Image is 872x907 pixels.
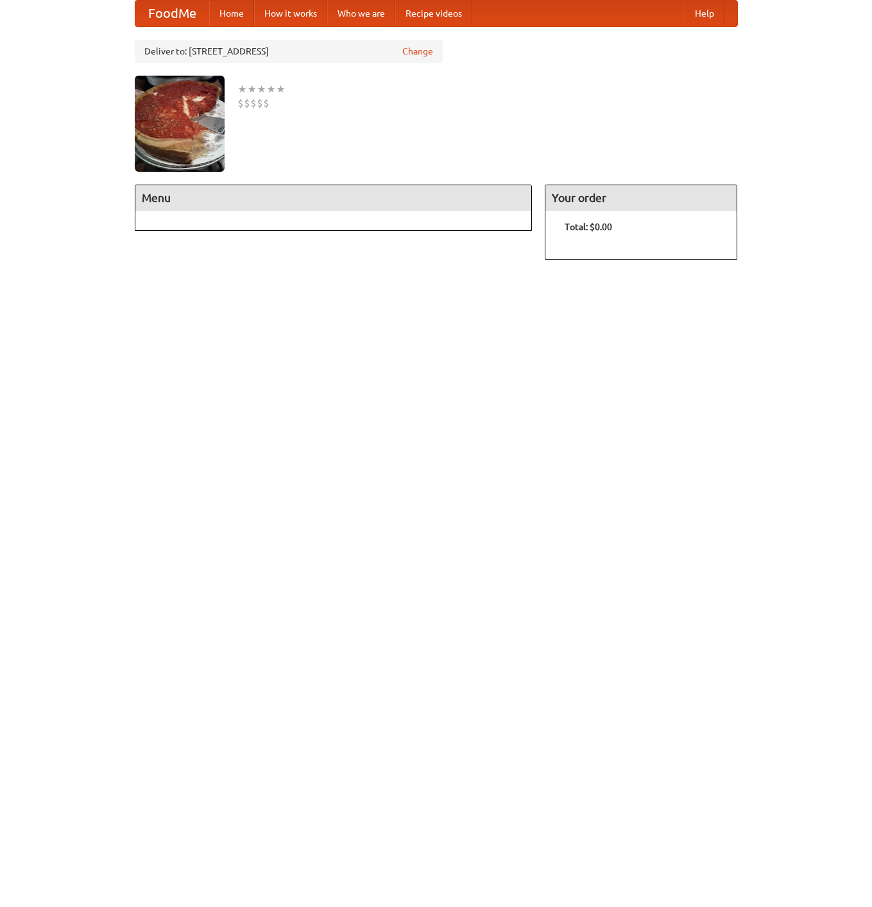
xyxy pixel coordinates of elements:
h4: Menu [135,185,532,211]
li: ★ [276,82,286,96]
li: $ [237,96,244,110]
img: angular.jpg [135,76,225,172]
a: Help [685,1,724,26]
a: Recipe videos [395,1,472,26]
li: $ [244,96,250,110]
h4: Your order [545,185,737,211]
li: $ [257,96,263,110]
li: ★ [257,82,266,96]
a: Change [402,45,433,58]
b: Total: $0.00 [565,222,612,232]
li: ★ [247,82,257,96]
a: How it works [254,1,327,26]
a: Home [209,1,254,26]
li: ★ [237,82,247,96]
div: Deliver to: [STREET_ADDRESS] [135,40,443,63]
li: ★ [266,82,276,96]
li: $ [263,96,269,110]
a: FoodMe [135,1,209,26]
a: Who we are [327,1,395,26]
li: $ [250,96,257,110]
